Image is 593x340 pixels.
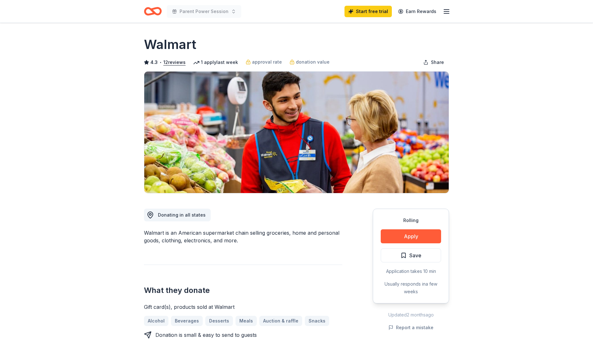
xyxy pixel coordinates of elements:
h2: What they donate [144,285,342,295]
div: Updated 2 months ago [373,311,449,319]
a: Meals [235,316,257,326]
a: Auction & raffle [259,316,302,326]
img: Image for Walmart [144,72,449,193]
div: Gift card(s), products sold at Walmart [144,303,342,311]
h1: Walmart [144,36,196,53]
span: approval rate [252,58,282,66]
a: donation value [290,58,330,66]
span: Save [409,251,421,260]
button: Report a mistake [388,324,433,331]
button: Parent Power Session [167,5,241,18]
span: donation value [296,58,330,66]
a: Desserts [205,316,233,326]
div: Walmart is an American supermarket chain selling groceries, home and personal goods, clothing, el... [144,229,342,244]
div: Usually responds in a few weeks [381,280,441,295]
a: Snacks [305,316,329,326]
a: approval rate [246,58,282,66]
a: Home [144,4,162,19]
button: 12reviews [163,59,186,66]
span: Parent Power Session [180,8,228,15]
span: Share [431,59,444,66]
a: Earn Rewards [394,6,440,17]
div: Rolling [381,217,441,224]
button: Share [418,56,449,69]
span: Donating in all states [158,212,206,218]
button: Apply [381,229,441,243]
a: Start free trial [344,6,392,17]
button: Save [381,248,441,262]
div: Application takes 10 min [381,267,441,275]
a: Alcohol [144,316,168,326]
a: Beverages [171,316,203,326]
div: Donation is small & easy to send to guests [155,331,257,339]
div: 1 apply last week [193,59,238,66]
span: • [160,60,162,65]
span: 4.3 [150,59,158,66]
